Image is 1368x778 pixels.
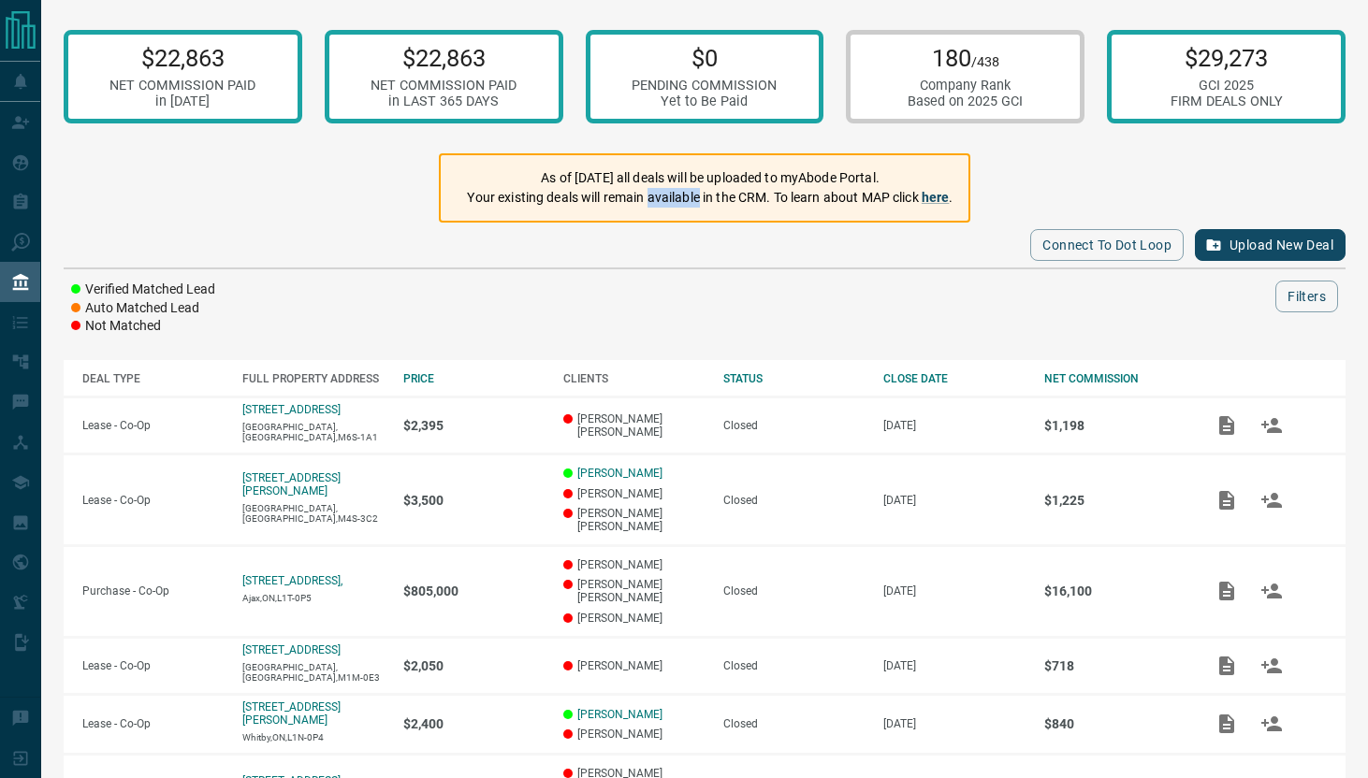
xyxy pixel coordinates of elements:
[1249,584,1294,598] span: Match Clients
[371,44,517,72] p: $22,863
[1204,658,1249,671] span: Add / View Documents
[1171,44,1283,72] p: $29,273
[1204,418,1249,431] span: Add / View Documents
[723,494,865,507] div: Closed
[1249,493,1294,506] span: Match Clients
[403,583,545,598] p: $805,000
[883,659,1025,672] p: [DATE]
[563,578,705,604] p: [PERSON_NAME] [PERSON_NAME]
[403,418,545,433] p: $2,395
[723,659,865,672] div: Closed
[577,467,662,480] a: [PERSON_NAME]
[467,188,953,208] p: Your existing deals will remain available in the CRM. To learn about MAP click .
[1171,78,1283,94] div: GCI 2025
[371,78,517,94] div: NET COMMISSION PAID
[883,717,1025,730] p: [DATE]
[723,372,865,385] div: STATUS
[1044,658,1186,673] p: $718
[883,372,1025,385] div: CLOSE DATE
[403,658,545,673] p: $2,050
[908,44,1023,72] p: 180
[82,419,224,432] p: Lease - Co-Op
[632,78,777,94] div: PENDING COMMISSION
[1044,372,1186,385] div: NET COMMISSION
[883,494,1025,507] p: [DATE]
[1275,281,1338,312] button: Filters
[1249,418,1294,431] span: Match Clients
[563,487,705,500] p: [PERSON_NAME]
[1030,229,1184,261] button: Connect to Dot Loop
[1044,716,1186,731] p: $840
[403,372,545,385] div: PRICE
[563,659,705,672] p: [PERSON_NAME]
[1249,716,1294,729] span: Match Clients
[109,94,255,109] div: in [DATE]
[467,168,953,188] p: As of [DATE] all deals will be uploaded to myAbode Portal.
[908,78,1023,94] div: Company Rank
[71,317,215,336] li: Not Matched
[563,728,705,741] p: [PERSON_NAME]
[403,716,545,731] p: $2,400
[577,708,662,721] a: [PERSON_NAME]
[563,372,705,385] div: CLIENTS
[1204,716,1249,729] span: Add / View Documents
[1195,229,1346,261] button: Upload New Deal
[883,419,1025,432] p: [DATE]
[242,372,384,385] div: FULL PROPERTY ADDRESS
[723,584,865,598] div: Closed
[563,612,705,625] p: [PERSON_NAME]
[242,732,384,742] p: Whitby,ON,L1N-0P4
[82,584,224,598] p: Purchase - Co-Op
[242,700,341,727] a: [STREET_ADDRESS][PERSON_NAME]
[242,593,384,603] p: Ajax,ON,L1T-0P5
[403,493,545,508] p: $3,500
[632,44,777,72] p: $0
[82,659,224,672] p: Lease - Co-Op
[242,643,341,656] a: [STREET_ADDRESS]
[1171,94,1283,109] div: FIRM DEALS ONLY
[82,372,224,385] div: DEAL TYPE
[109,78,255,94] div: NET COMMISSION PAID
[82,717,224,730] p: Lease - Co-Op
[1044,418,1186,433] p: $1,198
[723,717,865,730] div: Closed
[242,471,341,497] a: [STREET_ADDRESS][PERSON_NAME]
[922,190,950,205] a: here
[563,558,705,571] p: [PERSON_NAME]
[971,54,999,70] span: /438
[71,299,215,318] li: Auto Matched Lead
[71,281,215,299] li: Verified Matched Lead
[109,44,255,72] p: $22,863
[1044,493,1186,508] p: $1,225
[371,94,517,109] div: in LAST 365 DAYS
[1204,493,1249,506] span: Add / View Documents
[1044,583,1186,598] p: $16,100
[242,662,384,683] p: [GEOGRAPHIC_DATA],[GEOGRAPHIC_DATA],M1M-0E3
[563,507,705,533] p: [PERSON_NAME] [PERSON_NAME]
[1204,584,1249,598] span: Add / View Documents
[1249,658,1294,671] span: Match Clients
[242,403,341,416] a: [STREET_ADDRESS]
[723,419,865,432] div: Closed
[242,503,384,524] p: [GEOGRAPHIC_DATA],[GEOGRAPHIC_DATA],M4S-3C2
[883,584,1025,598] p: [DATE]
[632,94,777,109] div: Yet to Be Paid
[82,494,224,507] p: Lease - Co-Op
[242,574,342,587] a: [STREET_ADDRESS],
[242,422,384,442] p: [GEOGRAPHIC_DATA],[GEOGRAPHIC_DATA],M6S-1A1
[908,94,1023,109] div: Based on 2025 GCI
[563,412,705,439] p: [PERSON_NAME] [PERSON_NAME]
